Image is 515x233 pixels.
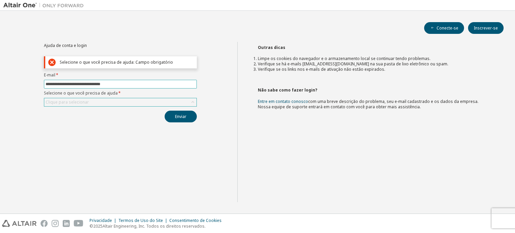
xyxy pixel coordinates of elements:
button: Inscrever-se [468,22,504,34]
img: altair_logo.svg [2,220,37,227]
font: Verifique se há e-mails [EMAIL_ADDRESS][DOMAIN_NAME] na sua pasta de lixo eletrônico ou spam. [258,61,448,67]
img: Altair Um [3,2,87,9]
font: Limpe os cookies do navegador e o armazenamento local se continuar tendo problemas. [258,56,431,61]
font: 2025 [93,223,103,229]
button: Enviar [165,111,197,122]
font: Consentimento de Cookies [169,218,222,223]
img: youtube.svg [74,220,83,227]
font: Inscrever-se [474,25,498,31]
font: © [90,223,93,229]
font: Conecte-se [437,25,458,31]
font: E-mail [44,72,55,78]
font: Enviar [175,114,186,119]
font: Termos de Uso do Site [118,218,163,223]
img: instagram.svg [52,220,59,227]
font: Altair Engineering, Inc. Todos os direitos reservados. [103,223,206,229]
font: Privacidade [90,218,112,223]
img: linkedin.svg [63,220,70,227]
button: Conecte-se [424,22,464,34]
font: Selecione o que você precisa de ajuda: Campo obrigatório [60,59,173,65]
a: Entre em contato conosco [258,99,308,104]
font: Outras dicas [258,45,285,50]
font: Verifique se os links nos e-mails de ativação não estão expirados. [258,66,385,72]
font: Ajuda de conta e login [44,43,87,48]
img: facebook.svg [41,220,48,227]
div: Clique para selecionar [44,98,196,106]
font: Selecione o que você precisa de ajuda [44,90,118,96]
font: Clique para selecionar [46,99,89,105]
font: Não sabe como fazer login? [258,87,317,93]
font: com uma breve descrição do problema, seu e-mail cadastrado e os dados da empresa. Nossa equipe de... [258,99,478,110]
